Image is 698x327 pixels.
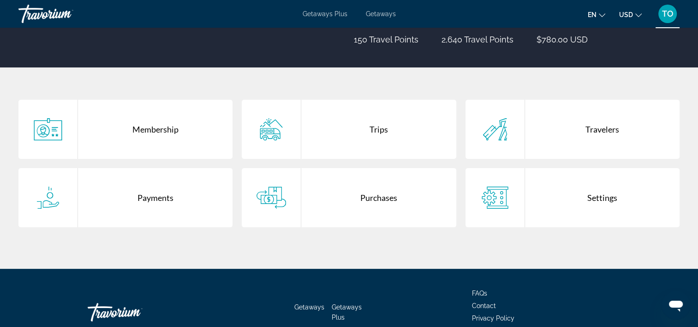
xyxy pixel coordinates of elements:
[619,8,642,21] button: Change currency
[78,100,233,159] div: Membership
[242,100,456,159] a: Trips
[525,100,680,159] div: Travelers
[656,4,680,24] button: User Menu
[465,100,680,159] a: Travelers
[441,35,513,44] p: 2,640 Travel Points
[242,168,456,227] a: Purchases
[301,100,456,159] div: Trips
[465,168,680,227] a: Settings
[303,10,347,18] a: Getaways Plus
[366,10,396,18] a: Getaways
[332,303,362,321] a: Getaways Plus
[354,35,418,44] p: 150 Travel Points
[588,11,597,18] span: en
[88,298,180,326] a: Travorium
[472,302,496,309] a: Contact
[301,168,456,227] div: Purchases
[472,315,514,322] a: Privacy Policy
[662,9,674,18] span: TO
[537,35,588,44] p: $780.00 USD
[525,168,680,227] div: Settings
[661,290,691,320] iframe: Button to launch messaging window
[78,168,233,227] div: Payments
[294,303,324,311] a: Getaways
[18,100,233,159] a: Membership
[18,168,233,227] a: Payments
[472,290,487,297] a: FAQs
[588,8,605,21] button: Change language
[18,2,111,26] a: Travorium
[619,11,633,18] span: USD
